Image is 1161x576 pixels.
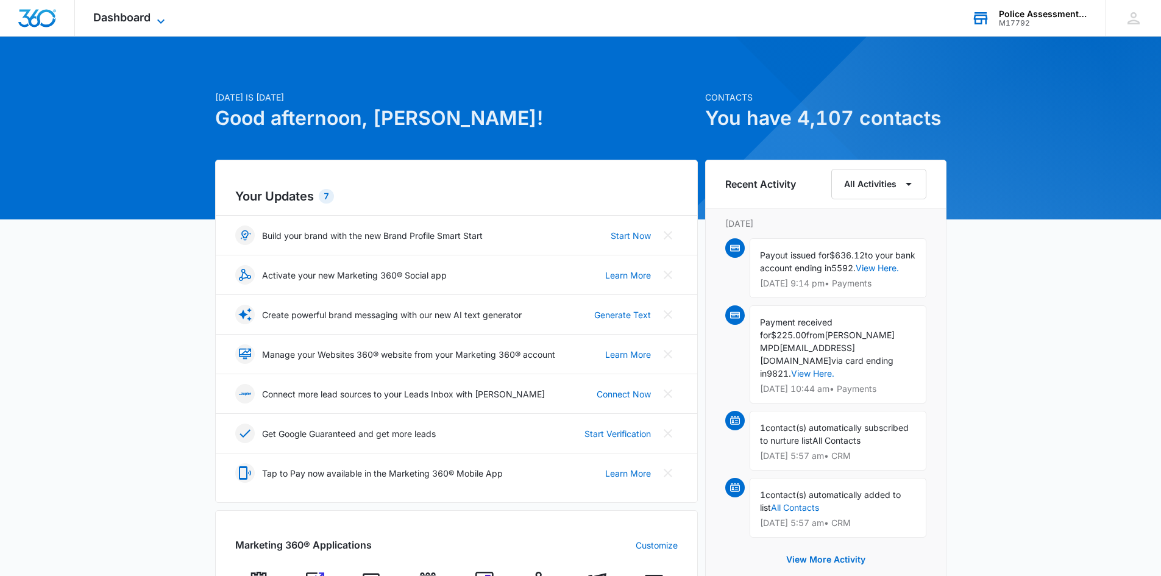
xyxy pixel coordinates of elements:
a: Learn More [605,269,651,282]
p: [DATE] 10:44 am • Payments [760,385,916,393]
button: Close [658,305,678,324]
span: [PERSON_NAME] MPD [760,330,895,353]
span: 1 [760,489,765,500]
p: [DATE] 9:14 pm • Payments [760,279,916,288]
p: Activate your new Marketing 360® Social app [262,269,447,282]
a: View Here. [791,368,834,379]
h1: You have 4,107 contacts [705,104,946,133]
button: View More Activity [774,545,878,574]
a: Start Verification [584,427,651,440]
p: Create powerful brand messaging with our new AI text generator [262,308,522,321]
a: Learn More [605,348,651,361]
p: Get Google Guaranteed and get more leads [262,427,436,440]
span: contact(s) automatically added to list [760,489,901,513]
button: Close [658,463,678,483]
span: [EMAIL_ADDRESS][DOMAIN_NAME] [760,343,855,366]
span: 9821. [767,368,791,379]
span: 5592. [831,263,856,273]
span: Payment received for [760,317,833,340]
span: All Contacts [812,435,861,446]
p: [DATE] 5:57 am • CRM [760,452,916,460]
a: View Here. [856,263,899,273]
a: Start Now [611,229,651,242]
button: Close [658,344,678,364]
button: Close [658,424,678,443]
p: Contacts [705,91,946,104]
span: $636.12 [829,250,865,260]
p: [DATE] 5:57 am • CRM [760,519,916,527]
span: contact(s) automatically subscribed to nurture list [760,422,909,446]
h1: Good afternoon, [PERSON_NAME]! [215,104,698,133]
p: Build your brand with the new Brand Profile Smart Start [262,229,483,242]
a: Generate Text [594,308,651,321]
h2: Marketing 360® Applications [235,538,372,552]
p: [DATE] is [DATE] [215,91,698,104]
h2: Your Updates [235,187,678,205]
a: All Contacts [771,502,819,513]
div: account name [999,9,1088,19]
p: Connect more lead sources to your Leads Inbox with [PERSON_NAME] [262,388,545,400]
a: Customize [636,539,678,552]
button: All Activities [831,169,926,199]
button: Close [658,226,678,245]
span: Dashboard [93,11,151,24]
p: [DATE] [725,217,926,230]
h6: Recent Activity [725,177,796,191]
span: $225.00 [771,330,806,340]
p: Manage your Websites 360® website from your Marketing 360® account [262,348,555,361]
span: from [806,330,825,340]
a: Connect Now [597,388,651,400]
div: 7 [319,189,334,204]
div: account id [999,19,1088,27]
button: Close [658,265,678,285]
a: Learn More [605,467,651,480]
span: 1 [760,422,765,433]
p: Tap to Pay now available in the Marketing 360® Mobile App [262,467,503,480]
button: Close [658,384,678,404]
span: Payout issued for [760,250,829,260]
